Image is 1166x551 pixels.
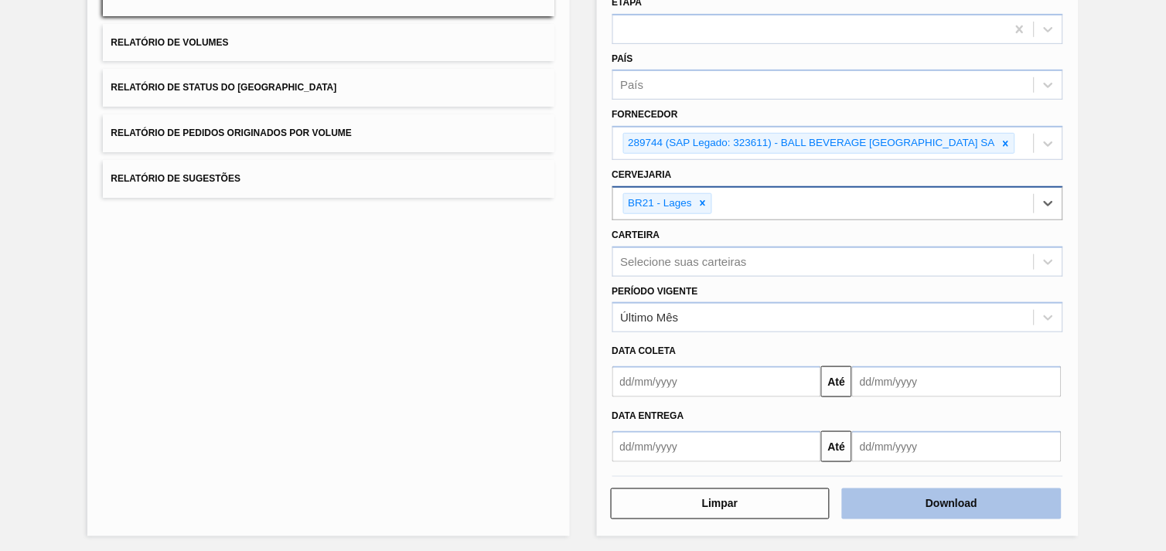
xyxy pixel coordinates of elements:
div: BR21 - Lages [624,194,695,213]
button: Até [821,366,852,397]
label: Fornecedor [612,109,678,120]
button: Até [821,431,852,462]
label: Cervejaria [612,169,672,180]
button: Relatório de Status do [GEOGRAPHIC_DATA] [103,69,554,107]
span: Relatório de Volumes [111,37,228,48]
div: Selecione suas carteiras [621,255,747,268]
span: Data entrega [612,410,684,421]
button: Relatório de Volumes [103,24,554,62]
button: Limpar [611,488,830,519]
span: Data coleta [612,345,677,356]
input: dd/mm/yyyy [852,431,1062,462]
span: Relatório de Status do [GEOGRAPHIC_DATA] [111,82,336,93]
div: País [621,79,644,92]
button: Relatório de Pedidos Originados por Volume [103,114,554,152]
label: Período Vigente [612,286,698,297]
label: País [612,53,633,64]
button: Download [842,488,1062,519]
input: dd/mm/yyyy [612,366,822,397]
input: dd/mm/yyyy [852,366,1062,397]
span: Relatório de Sugestões [111,173,240,184]
label: Carteira [612,230,660,240]
button: Relatório de Sugestões [103,160,554,198]
div: Último Mês [621,311,679,325]
span: Relatório de Pedidos Originados por Volume [111,128,352,138]
input: dd/mm/yyyy [612,431,822,462]
div: 289744 (SAP Legado: 323611) - BALL BEVERAGE [GEOGRAPHIC_DATA] SA [624,134,998,153]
